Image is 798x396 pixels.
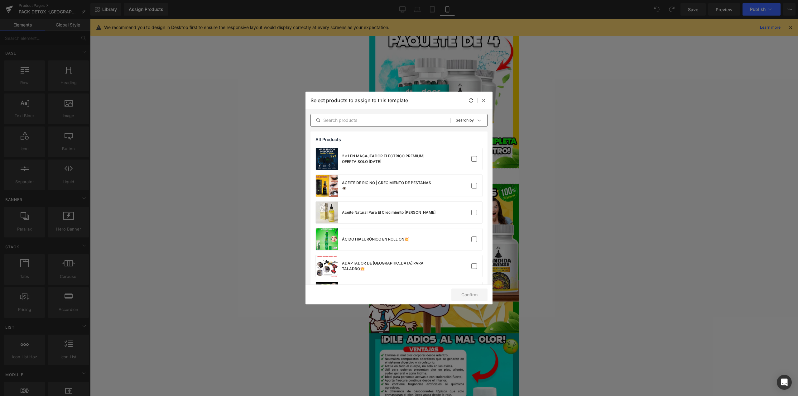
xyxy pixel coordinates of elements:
[456,118,474,122] p: Search by
[316,282,338,304] a: product-img
[316,202,338,223] a: product-img
[311,117,450,124] input: Search products
[316,228,338,250] a: product-img
[315,137,341,142] span: All Products
[451,289,488,301] button: Confirm
[342,180,435,191] div: ACEITE DE RICINO | CRECIMIENTO DE PESTAÑAS👁️
[342,153,435,165] div: 2 x1 EN MASAJEADOR ELECTRICO PREMIUM| OFERTA SOLO [DATE]
[316,175,338,197] a: product-img
[310,97,408,103] p: Select products to assign to this template
[342,236,409,242] div: ÁCIDO HIALURÓNICO EN ROLL ON💥
[777,375,792,390] div: Open Intercom Messenger
[316,255,338,277] a: product-img
[342,210,435,215] div: Aceite Natural Para El Crecimiento [PERSON_NAME]
[316,148,338,170] a: product-img
[342,260,435,272] div: ADAPTADOR DE [GEOGRAPHIC_DATA] PARA TALADRO💥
